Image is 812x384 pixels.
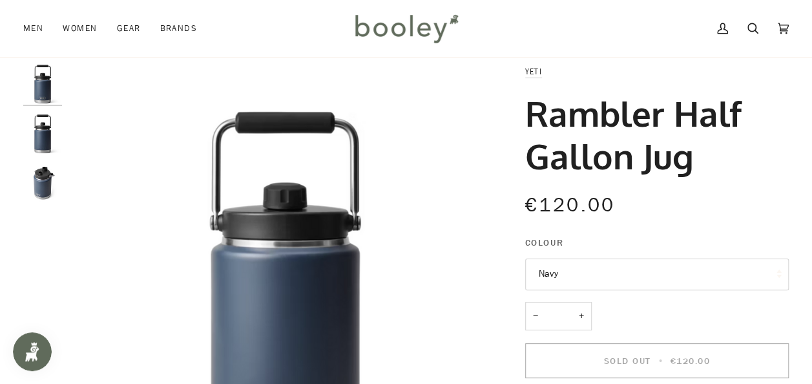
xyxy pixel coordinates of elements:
[525,192,616,219] span: €120.00
[13,332,52,371] iframe: Button to open loyalty program pop-up
[525,92,779,177] h1: Rambler Half Gallon Jug
[525,236,563,250] span: Colour
[349,10,463,47] img: Booley
[23,114,62,153] img: Yeti Rambler Half Gallon Jug Navy - Booley Galway
[23,65,62,103] img: Yeti Rambler Half Gallon Jug Navy - Booley Galway
[525,343,789,378] button: Sold Out • €120.00
[23,164,62,202] img: Yeti Rambler Half Gallon Jug Navy - Booley Galway
[525,259,789,290] button: Navy
[23,22,43,35] span: Men
[117,22,141,35] span: Gear
[525,302,592,331] input: Quantity
[63,22,97,35] span: Women
[670,355,710,367] span: €120.00
[525,302,546,331] button: −
[571,302,592,331] button: +
[160,22,197,35] span: Brands
[603,355,651,367] span: Sold Out
[525,66,542,77] a: YETI
[654,355,667,367] span: •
